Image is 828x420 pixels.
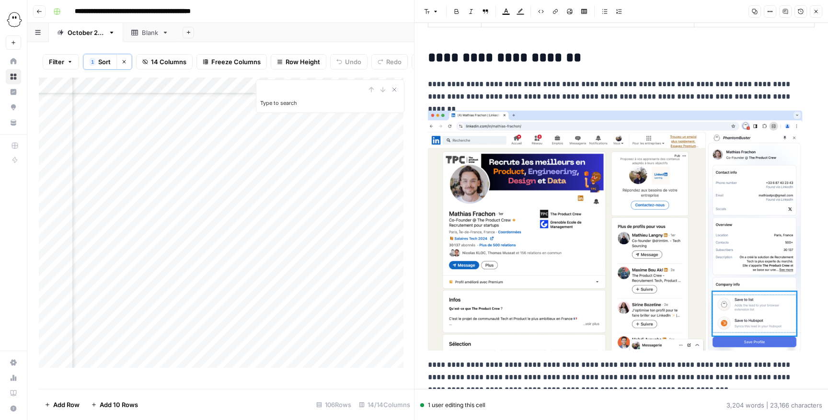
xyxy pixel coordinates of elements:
a: [DATE] edits [49,23,123,42]
button: Freeze Columns [196,54,267,69]
div: Blank [142,28,158,37]
a: Insights [6,84,21,100]
div: 14/14 Columns [355,397,414,412]
a: Usage [6,370,21,386]
span: 1 [91,58,94,66]
a: Settings [6,355,21,370]
span: Filter [49,57,64,67]
button: 14 Columns [136,54,193,69]
div: 3,204 words | 23,166 characters [726,400,822,410]
span: Redo [386,57,402,67]
label: Type to search [260,100,297,106]
a: Opportunities [6,100,21,115]
button: Workspace: PhantomBuster [6,8,21,32]
span: Undo [345,57,361,67]
button: 1Sort [83,54,116,69]
a: Home [6,54,21,69]
span: Add 10 Rows [100,400,138,409]
button: Add 10 Rows [85,397,144,412]
button: Close Search [389,84,400,95]
span: Row Height [286,57,320,67]
button: Help + Support [6,401,21,416]
button: Row Height [271,54,326,69]
a: Browse [6,69,21,84]
button: Add Row [39,397,85,412]
a: Blank [123,23,177,42]
span: Sort [98,57,111,67]
a: Your Data [6,115,21,130]
div: 1 user editing this cell [420,401,485,409]
img: PhantomBuster Logo [6,11,23,28]
span: 14 Columns [151,57,186,67]
button: Filter [43,54,79,69]
span: Freeze Columns [211,57,261,67]
div: [DATE] edits [68,28,104,37]
div: 1 [90,58,95,66]
button: Undo [330,54,368,69]
div: 106 Rows [312,397,355,412]
span: Add Row [53,400,80,409]
a: Learning Hub [6,386,21,401]
button: Redo [371,54,408,69]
